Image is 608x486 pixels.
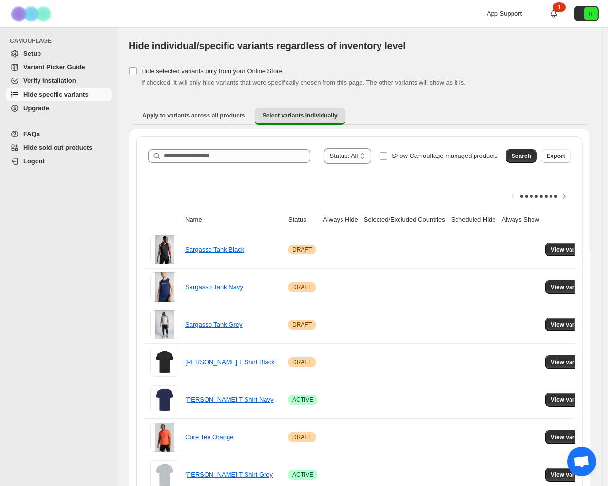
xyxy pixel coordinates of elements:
span: View variants [551,321,589,329]
button: View variants [545,318,594,331]
span: Hide individual/specific variants regardless of inventory level [129,40,406,51]
a: Sargasso Tank Navy [185,283,243,291]
a: Logout [6,155,112,168]
span: View variants [551,396,589,404]
span: DRAFT [292,283,312,291]
a: [PERSON_NAME] T Shirt Grey [185,471,273,478]
span: View variants [551,283,589,291]
button: View variants [545,243,594,256]
text: R [589,11,593,17]
div: 1 [553,2,566,12]
button: Export [541,149,571,163]
a: Setup [6,47,112,60]
a: Sargasso Tank Black [185,246,244,253]
button: View variants [545,280,594,294]
th: Selected/Excluded Countries [361,209,448,231]
span: If checked, it will only hide variants that were specifically chosen from this page. The other va... [141,79,466,86]
button: View variants [545,355,594,369]
span: View variants [551,358,589,366]
img: Camouflage [8,0,57,27]
span: Apply to variants across all products [142,112,245,119]
button: Scroll table right one column [557,190,571,203]
a: 1 [549,9,559,19]
span: Show Camouflage managed products [392,152,498,159]
span: Avatar with initials R [584,7,598,20]
span: App Support [487,10,522,17]
span: Hide specific variants [23,91,89,98]
a: Hide sold out products [6,141,112,155]
span: View variants [551,471,589,479]
a: [PERSON_NAME] T Shirt Black [185,358,275,366]
button: Select variants individually [255,108,345,125]
span: Search [512,152,531,160]
a: FAQs [6,127,112,141]
th: Always Hide [320,209,361,231]
span: Variant Picker Guide [23,63,85,71]
span: ACTIVE [292,471,313,479]
span: Select variants individually [263,112,338,119]
span: FAQs [23,130,40,137]
a: Verify Installation [6,74,112,88]
span: Upgrade [23,104,49,112]
span: DRAFT [292,246,312,253]
span: CAMOUFLAGE [10,37,112,45]
a: Variant Picker Guide [6,60,112,74]
span: DRAFT [292,358,312,366]
button: Avatar with initials R [574,6,599,21]
span: Verify Installation [23,77,76,84]
button: View variants [545,430,594,444]
a: Upgrade [6,101,112,115]
span: Export [547,152,565,160]
span: View variants [551,246,589,253]
button: View variants [545,393,594,407]
span: View variants [551,433,589,441]
span: DRAFT [292,433,312,441]
th: Status [285,209,320,231]
th: Name [182,209,285,231]
th: Always Show [499,209,542,231]
a: Open chat [567,447,596,476]
span: Hide sold out products [23,144,93,151]
span: DRAFT [292,321,312,329]
button: View variants [545,468,594,482]
a: Sargasso Tank Grey [185,321,243,328]
th: Scheduled Hide [448,209,499,231]
a: Core Tee Orange [185,433,234,441]
span: Logout [23,157,45,165]
button: Apply to variants across all products [134,108,253,123]
span: Setup [23,50,41,57]
span: ACTIVE [292,396,313,404]
button: Search [506,149,537,163]
a: [PERSON_NAME] T Shirt Navy [185,396,274,403]
span: Hide selected variants only from your Online Store [141,67,283,75]
a: Hide specific variants [6,88,112,101]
